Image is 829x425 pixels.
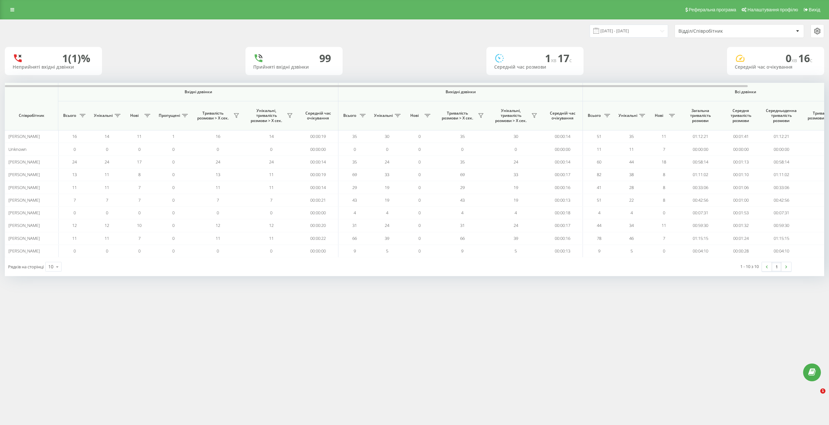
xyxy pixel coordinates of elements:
[138,210,141,216] span: 0
[126,113,142,118] span: Нові
[810,57,812,64] span: c
[680,232,721,245] td: 01:15:15
[460,235,465,241] span: 66
[172,133,175,139] span: 1
[352,133,357,139] span: 35
[735,64,816,70] div: Середній час очікування
[385,197,389,203] span: 19
[418,172,421,177] span: 0
[138,146,141,152] span: 0
[514,185,518,190] span: 19
[663,248,665,254] span: 0
[270,248,272,254] span: 0
[542,207,583,219] td: 00:00:18
[761,143,801,155] td: 00:00:00
[598,248,600,254] span: 9
[386,248,388,254] span: 5
[721,207,761,219] td: 00:01:53
[62,113,78,118] span: Всього
[385,159,389,165] span: 24
[105,185,109,190] span: 11
[460,133,465,139] span: 35
[439,111,476,121] span: Тривалість розмови > Х сек.
[721,194,761,207] td: 00:01:00
[545,51,558,65] span: 1
[569,57,572,64] span: c
[385,235,389,241] span: 39
[74,146,76,152] span: 0
[542,156,583,168] td: 00:00:14
[269,222,274,228] span: 12
[663,235,665,241] span: 7
[786,51,798,65] span: 0
[542,130,583,143] td: 00:00:14
[515,248,517,254] span: 5
[651,113,667,118] span: Нові
[106,197,108,203] span: 7
[298,207,338,219] td: 00:00:00
[385,222,389,228] span: 24
[663,146,665,152] span: 7
[10,113,52,118] span: Співробітник
[386,146,388,152] span: 0
[492,108,529,123] span: Унікальні, тривалість розмови > Х сек.
[418,222,421,228] span: 0
[685,108,716,123] span: Загальна тривалість розмови
[418,159,421,165] span: 0
[680,219,721,232] td: 00:59:30
[138,197,141,203] span: 7
[680,168,721,181] td: 01:11:02
[418,248,421,254] span: 0
[418,133,421,139] span: 0
[761,156,801,168] td: 00:58:14
[342,113,358,118] span: Всього
[629,222,634,228] span: 34
[303,111,333,121] span: Середній час очікування
[217,146,219,152] span: 0
[597,197,601,203] span: 51
[761,194,801,207] td: 00:42:56
[217,210,219,216] span: 0
[269,133,274,139] span: 14
[216,172,220,177] span: 13
[298,194,338,207] td: 00:00:21
[542,143,583,155] td: 00:00:00
[137,159,142,165] span: 17
[514,133,518,139] span: 30
[138,235,141,241] span: 7
[8,264,44,270] span: Рядків на сторінці
[598,210,600,216] span: 4
[629,172,634,177] span: 38
[772,262,781,271] a: 1
[460,222,465,228] span: 31
[680,143,721,155] td: 00:00:00
[418,235,421,241] span: 0
[352,197,357,203] span: 43
[106,210,108,216] span: 0
[820,388,825,394] span: 1
[298,232,338,245] td: 00:00:22
[460,185,465,190] span: 29
[216,133,220,139] span: 16
[721,168,761,181] td: 00:01:10
[629,197,634,203] span: 22
[194,111,232,121] span: Тривалість розмови > Х сек.
[514,159,518,165] span: 24
[662,159,666,165] span: 18
[761,219,801,232] td: 00:59:30
[8,235,40,241] span: [PERSON_NAME]
[798,51,812,65] span: 16
[352,185,357,190] span: 29
[105,172,109,177] span: 11
[8,159,40,165] span: [PERSON_NAME]
[494,64,576,70] div: Середній час розмови
[460,197,465,203] span: 43
[629,133,634,139] span: 35
[721,143,761,155] td: 00:00:00
[542,245,583,257] td: 00:00:13
[269,159,274,165] span: 24
[680,245,721,257] td: 00:04:10
[740,263,759,270] div: 1 - 10 з 10
[172,159,175,165] span: 0
[48,263,53,270] div: 10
